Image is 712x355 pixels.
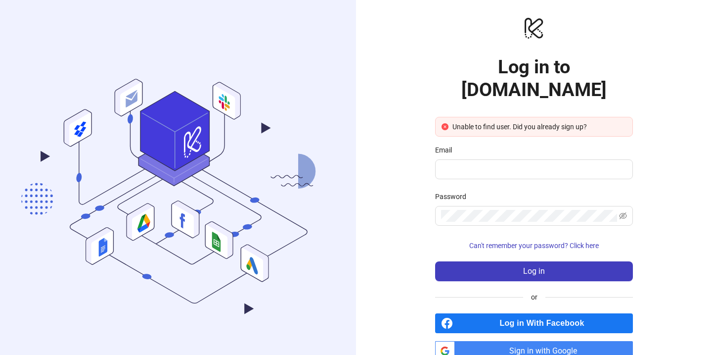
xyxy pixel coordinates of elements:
span: close-circle [442,123,448,130]
span: or [523,292,545,303]
h1: Log in to [DOMAIN_NAME] [435,55,633,101]
span: Log in [523,267,545,276]
input: Email [441,163,625,175]
span: Can't remember your password? Click here [469,242,599,250]
button: Can't remember your password? Click here [435,238,633,254]
span: Log in With Facebook [457,313,633,333]
label: Password [435,191,473,202]
a: Log in With Facebook [435,313,633,333]
input: Password [441,210,617,222]
button: Log in [435,261,633,281]
span: eye-invisible [619,212,627,220]
label: Email [435,145,458,155]
a: Can't remember your password? Click here [435,242,633,250]
div: Unable to find user. Did you already sign up? [452,121,626,132]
